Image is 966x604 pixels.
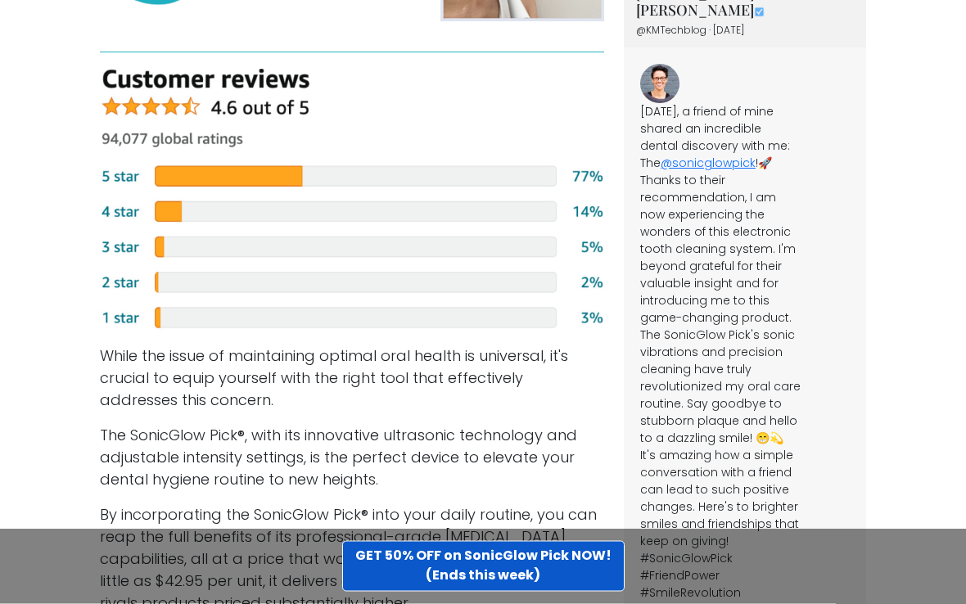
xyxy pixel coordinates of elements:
img: Image [754,7,765,18]
a: @sonicglowpick [661,156,756,172]
p: The SonicGlow Pick®, with its innovative ultrasonic technology and adjustable intensity settings,... [100,425,604,491]
a: GET 50% OFF on SonicGlow Pick NOW!(Ends this week) [342,541,625,592]
p: While the issue of maintaining optimal oral health is universal, it's crucial to equip yourself w... [100,345,604,412]
img: Image [640,65,679,104]
strong: GET 50% OFF on SonicGlow Pick NOW! (Ends this week) [355,546,612,584]
img: Image [100,70,604,332]
p: [DATE], a friend of mine shared an incredible dental discovery with me: The !🚀 Thanks to their re... [640,104,801,602]
span: @KMTechblog · [DATE] [636,24,744,38]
